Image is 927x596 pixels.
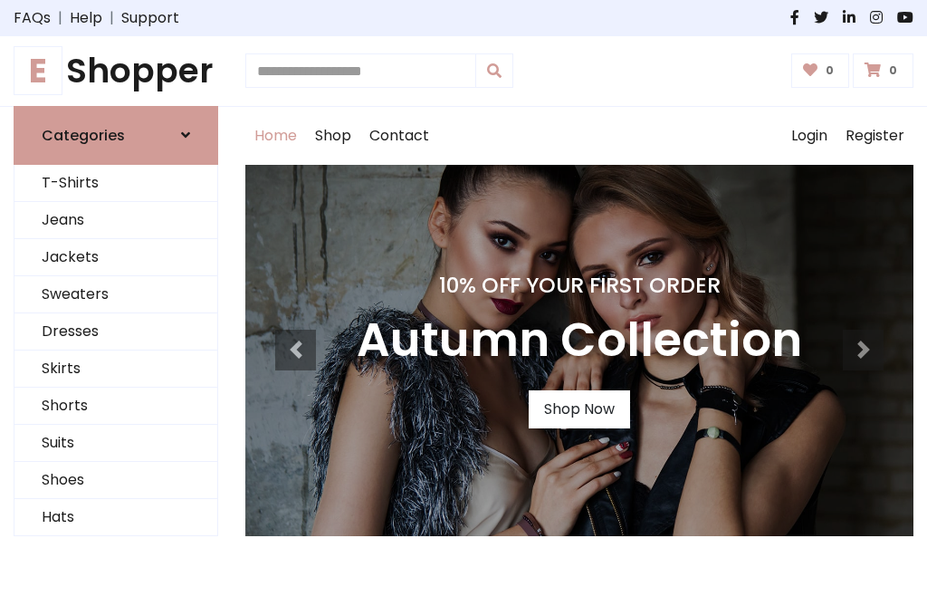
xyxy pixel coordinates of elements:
h3: Autumn Collection [357,312,802,369]
a: Help [70,7,102,29]
span: 0 [821,62,838,79]
h1: Shopper [14,51,218,91]
span: E [14,46,62,95]
a: T-Shirts [14,165,217,202]
a: Dresses [14,313,217,351]
a: Contact [360,107,438,165]
a: Skirts [14,351,217,388]
span: | [51,7,70,29]
a: Suits [14,425,217,462]
span: 0 [884,62,902,79]
a: EShopper [14,51,218,91]
a: Categories [14,106,218,165]
a: Shop Now [529,390,630,428]
a: Jackets [14,239,217,276]
a: Shorts [14,388,217,425]
span: | [102,7,121,29]
a: Sweaters [14,276,217,313]
a: Register [836,107,913,165]
a: FAQs [14,7,51,29]
a: Login [782,107,836,165]
a: Support [121,7,179,29]
a: Jeans [14,202,217,239]
a: Shop [306,107,360,165]
a: Shoes [14,462,217,499]
a: 0 [853,53,913,88]
a: 0 [791,53,850,88]
a: Hats [14,499,217,536]
a: Home [245,107,306,165]
h4: 10% Off Your First Order [357,273,802,298]
h6: Categories [42,127,125,144]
